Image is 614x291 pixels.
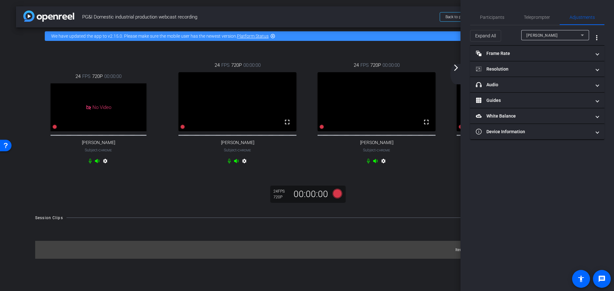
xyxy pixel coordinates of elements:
mat-icon: settings [101,158,109,166]
mat-icon: highlight_off [270,34,275,39]
a: Platform Status [237,34,269,39]
span: PG&I Domestic industrial production webcast recording [82,11,436,23]
mat-panel-title: Audio [476,81,591,88]
span: Back to project [445,15,471,19]
img: app-logo [23,11,74,22]
div: We have updated the app to v2.15.0. Please make sure the mobile user has the newest version. [45,31,569,41]
span: [PERSON_NAME] [526,33,558,38]
mat-icon: accessibility [577,275,585,283]
span: 24 [75,73,81,80]
button: More Options for Adjustments Panel [589,30,604,45]
mat-icon: settings [380,158,387,166]
span: 00:00:00 [243,62,261,69]
div: 00:00:00 [289,189,332,200]
span: [PERSON_NAME] [82,140,115,145]
span: Teleprompter [524,15,550,19]
span: Subject [85,147,112,153]
span: Chrome [238,149,251,152]
span: FPS [360,62,369,69]
span: 00:00:00 [382,62,400,69]
span: - [98,148,98,152]
mat-panel-title: White Balance [476,113,591,119]
div: Items per page: [455,247,484,253]
mat-icon: fullscreen [283,118,291,126]
span: Expand All [475,30,496,42]
span: Subject [224,147,251,153]
span: Chrome [377,149,390,152]
div: 720P [273,195,289,200]
mat-panel-title: Guides [476,97,591,104]
span: FPS [221,62,230,69]
mat-icon: fullscreen [422,118,430,126]
span: 720P [231,62,242,69]
div: 24 [273,189,289,194]
mat-expansion-panel-header: Guides [470,93,604,108]
mat-panel-title: Frame Rate [476,50,591,57]
mat-expansion-panel-header: White Balance [470,108,604,124]
span: Subject [363,147,390,153]
span: Chrome [98,149,112,152]
button: Back to project [440,12,476,22]
span: FPS [278,189,285,194]
span: No Video [92,104,111,110]
mat-expansion-panel-header: Device Information [470,124,604,139]
span: Adjustments [570,15,595,19]
mat-icon: message [598,275,606,283]
span: 720P [92,73,103,80]
span: 24 [215,62,220,69]
mat-expansion-panel-header: Frame Rate [470,46,604,61]
span: FPS [82,73,91,80]
span: 720P [370,62,381,69]
mat-icon: more_vert [593,34,601,42]
div: Session Clips [35,215,63,221]
mat-panel-title: Resolution [476,66,591,73]
span: [PERSON_NAME] [221,140,254,145]
span: [PERSON_NAME] [360,140,393,145]
mat-panel-title: Device Information [476,128,591,135]
mat-icon: arrow_forward_ios [452,64,460,72]
mat-expansion-panel-header: Audio [470,77,604,92]
span: Participants [480,15,504,19]
span: 00:00:00 [104,73,122,80]
span: 24 [354,62,359,69]
button: Expand All [470,30,501,42]
mat-icon: settings [240,158,248,166]
mat-expansion-panel-header: Resolution [470,61,604,77]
